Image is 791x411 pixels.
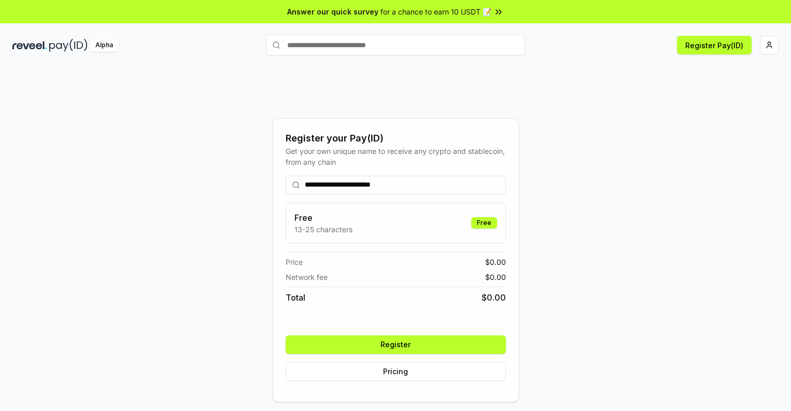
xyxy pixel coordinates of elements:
[286,257,303,267] span: Price
[12,39,47,52] img: reveel_dark
[90,39,119,52] div: Alpha
[471,217,497,229] div: Free
[286,291,305,304] span: Total
[485,257,506,267] span: $ 0.00
[677,36,752,54] button: Register Pay(ID)
[286,146,506,167] div: Get your own unique name to receive any crypto and stablecoin, from any chain
[380,6,491,17] span: for a chance to earn 10 USDT 📝
[49,39,88,52] img: pay_id
[286,131,506,146] div: Register your Pay(ID)
[286,362,506,381] button: Pricing
[287,6,378,17] span: Answer our quick survey
[485,272,506,282] span: $ 0.00
[286,272,328,282] span: Network fee
[286,335,506,354] button: Register
[482,291,506,304] span: $ 0.00
[294,211,352,224] h3: Free
[294,224,352,235] p: 13-25 characters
